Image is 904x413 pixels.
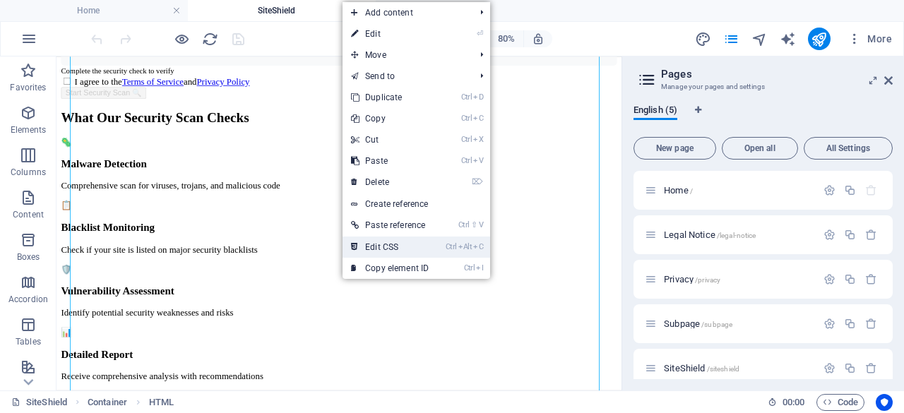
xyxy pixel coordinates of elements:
[10,82,46,93] p: Favorites
[780,30,797,47] button: text_generator
[695,31,711,47] i: Design (Ctrl+Alt+Y)
[722,137,798,160] button: Open all
[844,184,856,196] div: Duplicate
[343,237,437,258] a: CtrlAltCEdit CSS
[343,129,437,150] a: CtrlXCut
[823,362,835,374] div: Settings
[660,275,816,284] div: Privacy/privacy
[751,30,768,47] button: navigator
[343,66,469,87] a: Send to
[751,31,768,47] i: Navigator
[479,220,483,229] i: V
[634,102,677,121] span: English (5)
[343,172,437,193] a: ⌦Delete
[343,150,437,172] a: CtrlVPaste
[13,209,44,220] p: Content
[464,263,475,273] i: Ctrl
[844,318,856,330] div: Duplicate
[823,318,835,330] div: Settings
[701,321,732,328] span: /subpage
[780,31,796,47] i: AI Writer
[783,394,804,411] span: 00 00
[343,23,437,44] a: ⏎Edit
[695,276,720,284] span: /privacy
[88,394,127,411] span: Click to select. Double-click to edit
[343,2,469,23] span: Add content
[343,193,490,215] a: Create reference
[723,30,740,47] button: pages
[664,229,756,240] span: Legal Notice
[865,229,877,241] div: Remove
[188,3,376,18] h4: SiteShield
[343,258,437,279] a: CtrlICopy element ID
[461,135,472,144] i: Ctrl
[728,144,792,152] span: Open all
[343,44,469,66] span: Move
[149,394,174,411] span: Click to select. Double-click to edit
[446,242,457,251] i: Ctrl
[495,30,518,47] h6: 80%
[201,30,218,47] button: reload
[804,137,893,160] button: All Settings
[17,251,40,263] p: Boxes
[844,229,856,241] div: Duplicate
[343,215,437,236] a: Ctrl⇧VPaste reference
[810,144,886,152] span: All Settings
[816,394,864,411] button: Code
[173,30,190,47] button: Click here to leave preview mode and continue editing
[8,294,48,305] p: Accordion
[11,394,67,411] a: Click to cancel selection. Double-click to open Pages
[343,108,437,129] a: CtrlCCopy
[473,92,483,102] i: D
[844,273,856,285] div: Duplicate
[876,394,893,411] button: Usercentrics
[11,167,46,178] p: Columns
[16,336,41,347] p: Tables
[660,230,816,239] div: Legal Notice/legal-notice
[474,30,524,47] button: 80%
[11,124,47,136] p: Elements
[634,137,716,160] button: New page
[823,273,835,285] div: Settings
[865,273,877,285] div: Remove
[865,362,877,374] div: Remove
[661,80,864,93] h3: Manage your pages and settings
[808,28,831,50] button: publish
[661,68,893,80] h2: Pages
[473,242,483,251] i: C
[477,29,483,38] i: ⏎
[823,184,835,196] div: Settings
[717,232,756,239] span: /legal-notice
[88,394,174,411] nav: breadcrumb
[664,318,732,329] span: Subpage
[472,177,483,186] i: ⌦
[640,144,710,152] span: New page
[690,187,693,195] span: /
[811,31,827,47] i: Publish
[844,362,856,374] div: Duplicate
[634,104,893,131] div: Language Tabs
[461,92,472,102] i: Ctrl
[660,364,816,373] div: SiteShield/siteshield
[532,32,545,45] i: On resize automatically adjust zoom level to fit chosen device.
[660,186,816,195] div: Home/
[664,363,739,373] span: SiteShield
[792,397,795,407] span: :
[202,31,218,47] i: Reload page
[823,229,835,241] div: Settings
[823,394,858,411] span: Code
[865,184,877,196] div: The startpage cannot be deleted
[461,114,472,123] i: Ctrl
[707,365,740,373] span: /siteshield
[664,274,720,285] span: Privacy
[473,156,483,165] i: V
[343,87,437,108] a: CtrlDDuplicate
[476,263,483,273] i: I
[768,394,805,411] h6: Session time
[660,319,816,328] div: Subpage/subpage
[458,220,470,229] i: Ctrl
[471,220,477,229] i: ⇧
[473,114,483,123] i: C
[847,32,892,46] span: More
[461,156,472,165] i: Ctrl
